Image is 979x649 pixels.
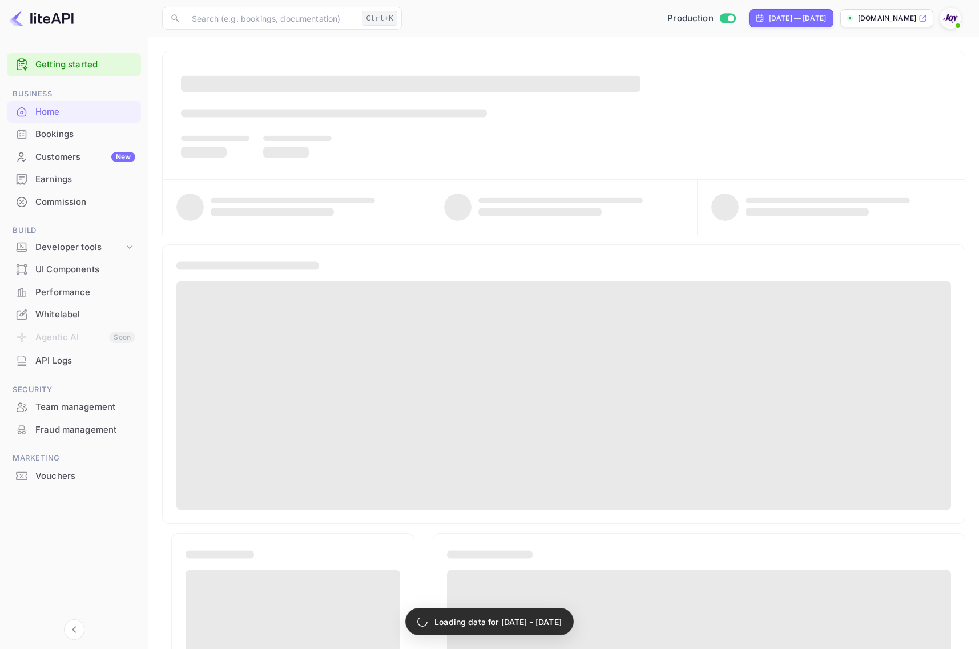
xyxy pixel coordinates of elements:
a: Earnings [7,168,141,190]
div: Switch to Sandbox mode [663,12,740,25]
div: Earnings [35,173,135,186]
div: Team management [7,396,141,418]
div: Commission [7,191,141,213]
a: UI Components [7,259,141,280]
div: Developer tools [7,237,141,257]
div: Getting started [7,53,141,76]
div: Performance [35,286,135,299]
div: Customers [35,151,135,164]
div: Performance [7,281,141,304]
div: Vouchers [35,470,135,483]
a: API Logs [7,350,141,371]
div: Home [35,106,135,119]
span: Build [7,224,141,237]
div: Bookings [35,128,135,141]
a: Whitelabel [7,304,141,325]
p: Loading data for [DATE] - [DATE] [434,616,562,628]
p: [DOMAIN_NAME] [858,13,916,23]
div: New [111,152,135,162]
div: Click to change the date range period [749,9,833,27]
div: Vouchers [7,465,141,487]
a: Fraud management [7,419,141,440]
div: Fraud management [7,419,141,441]
img: LiteAPI logo [9,9,74,27]
div: Team management [35,401,135,414]
div: Home [7,101,141,123]
img: With Joy [941,9,960,27]
div: API Logs [7,350,141,372]
button: Collapse navigation [64,619,84,640]
div: CustomersNew [7,146,141,168]
div: Earnings [7,168,141,191]
div: Fraud management [35,424,135,437]
div: Developer tools [35,241,124,254]
span: Business [7,88,141,100]
span: Marketing [7,452,141,465]
div: API Logs [35,354,135,368]
div: Bookings [7,123,141,146]
div: Whitelabel [35,308,135,321]
a: Vouchers [7,465,141,486]
div: Ctrl+K [362,11,397,26]
a: Performance [7,281,141,303]
span: Production [667,12,714,25]
a: Commission [7,191,141,212]
a: Home [7,101,141,122]
div: [DATE] — [DATE] [769,13,826,23]
a: Getting started [35,58,135,71]
a: CustomersNew [7,146,141,167]
div: Commission [35,196,135,209]
a: Team management [7,396,141,417]
span: Security [7,384,141,396]
div: UI Components [35,263,135,276]
div: UI Components [7,259,141,281]
div: Whitelabel [7,304,141,326]
a: Bookings [7,123,141,144]
input: Search (e.g. bookings, documentation) [185,7,357,30]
